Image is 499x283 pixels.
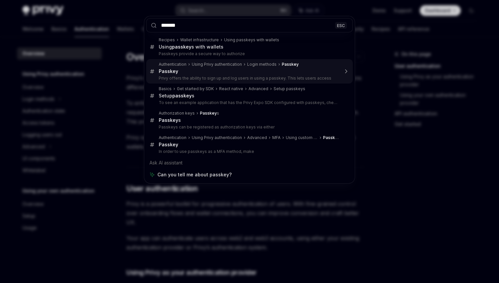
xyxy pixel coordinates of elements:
div: Authorization keys [159,111,195,116]
div: Basics [159,86,172,91]
div: Using passkeys with wallets [224,37,279,43]
div: Setup s [159,93,194,99]
b: passkey [172,93,192,98]
div: Setup passkeys [274,86,305,91]
b: Passkey [282,62,299,67]
div: s [159,117,181,123]
b: passkey [172,44,191,50]
b: Passkey [200,111,217,116]
div: Using custom UIs [286,135,318,140]
div: Wallet infrastructure [180,37,219,43]
div: Using Privy authentication [192,135,242,140]
b: Passkey [159,68,178,74]
div: Ask AI assistant [146,157,353,169]
div: MFA [272,135,281,140]
div: Using Privy authentication [192,62,242,67]
div: s [200,111,219,116]
b: Passkey [159,142,178,147]
div: Advanced [247,135,267,140]
div: Using s with wallets [159,44,223,50]
div: Authentication [159,135,186,140]
div: Advanced [249,86,268,91]
div: Get started by SDK [177,86,214,91]
div: React native [219,86,243,91]
b: Passkey [159,117,178,123]
div: ESC [335,22,347,29]
p: Passkeys provide a secure way to authorize [159,51,339,56]
p: To see an example application that has the Privy Expo SDK configured with passkeys, check out our E [159,100,339,105]
span: Can you tell me about passkey? [157,171,232,178]
p: In order to use passkeys as a MFA method, make [159,149,339,154]
b: Passkey [323,135,340,140]
div: Recipes [159,37,175,43]
p: Privy offers the ability to sign up and log users in using a passkey. This lets users access [159,76,339,81]
p: Passkeys can be registered as authorization keys via either [159,124,339,130]
div: Login methods [247,62,277,67]
div: Authentication [159,62,186,67]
